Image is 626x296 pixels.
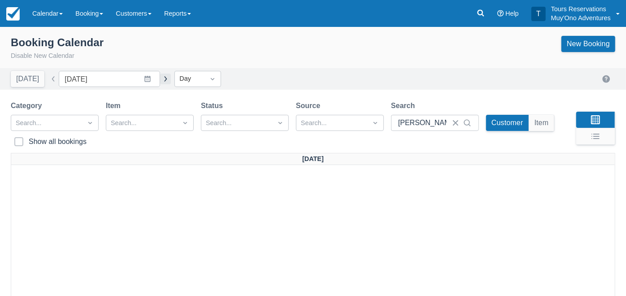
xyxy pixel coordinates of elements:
[371,118,380,127] span: Dropdown icon
[296,100,324,111] label: Source
[276,118,285,127] span: Dropdown icon
[11,71,44,87] button: [DATE]
[505,10,519,17] span: Help
[11,51,74,61] button: Disable New Calendar
[551,13,611,22] p: Muy'Ono Adventures
[497,10,504,17] i: Help
[529,115,554,131] button: Item
[486,115,529,131] button: Customer
[561,36,615,52] a: New Booking
[531,7,546,21] div: T
[179,74,200,84] div: Day
[6,7,20,21] img: checkfront-main-nav-mini-logo.png
[29,137,87,146] div: Show all bookings
[391,100,418,111] label: Search
[201,100,226,111] label: Status
[181,118,190,127] span: Dropdown icon
[106,100,124,111] label: Item
[300,153,326,165] a: [DATE]
[208,74,217,83] span: Dropdown icon
[11,36,104,49] div: Booking Calendar
[86,118,95,127] span: Dropdown icon
[59,71,160,87] input: Date
[398,115,447,131] input: Name, ID, Email...
[11,100,45,111] label: Category
[551,4,611,13] p: Tours Reservations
